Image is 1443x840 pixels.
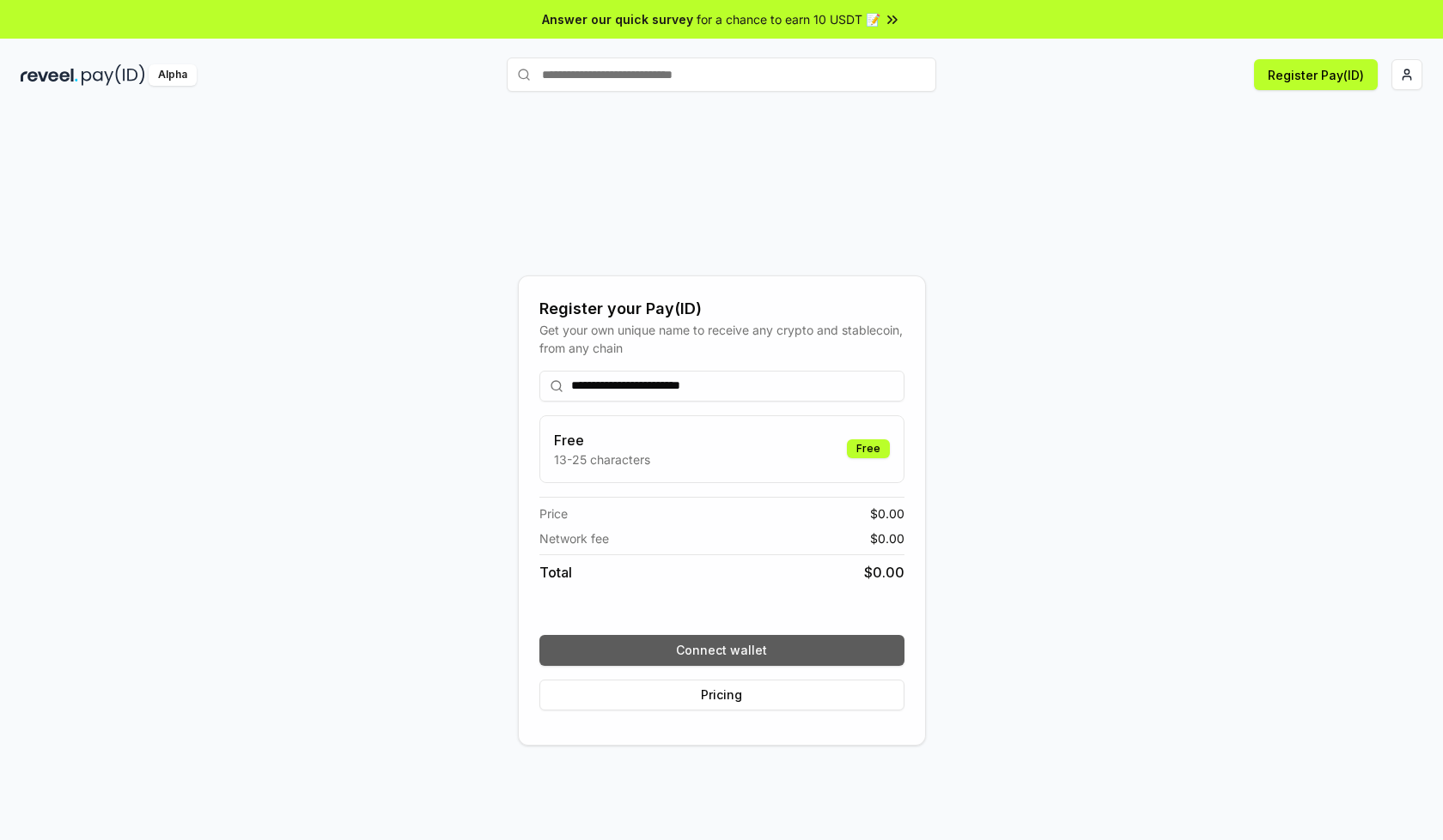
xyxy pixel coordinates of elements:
span: $ 0.00 [864,562,904,583]
p: 13-25 characters [554,450,650,468]
img: reveel_dark [21,64,78,86]
span: for a chance to earn 10 USDT 📝 [697,10,880,28]
div: Get your own unique name to receive any crypto and stablecoin, from any chain [539,321,904,357]
div: Free [847,439,890,458]
span: $ 0.00 [870,505,904,523]
span: Answer our quick survey [542,10,693,28]
button: Connect wallet [539,635,904,666]
div: Register your Pay(ID) [539,297,904,321]
span: Total [539,562,572,583]
div: Alpha [149,64,197,86]
button: Pricing [539,680,904,710]
span: Price [539,505,568,523]
h3: Free [554,430,650,450]
img: pay_id [82,64,145,86]
span: Network fee [539,529,609,547]
button: Register Pay(ID) [1254,59,1378,90]
span: $ 0.00 [870,529,904,547]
